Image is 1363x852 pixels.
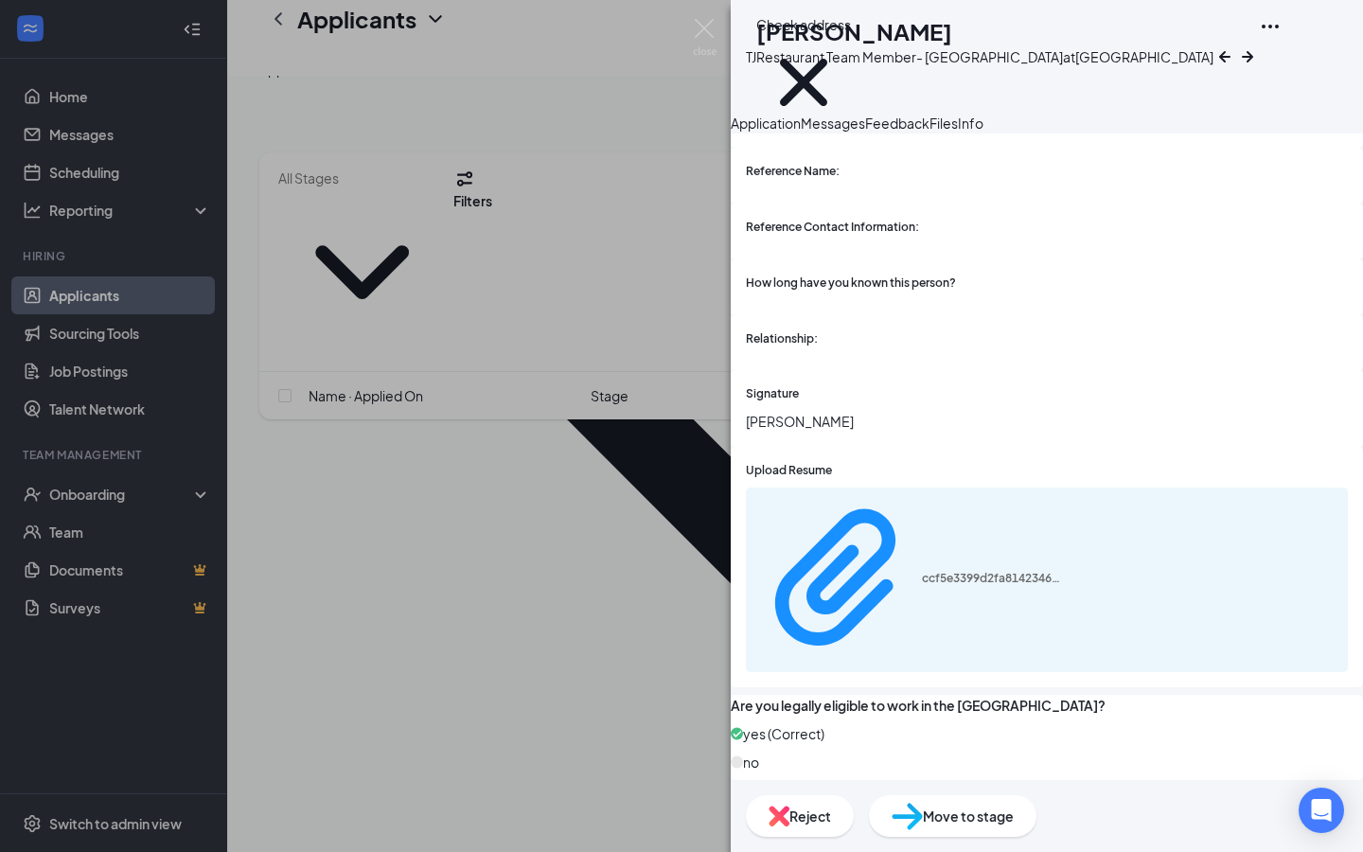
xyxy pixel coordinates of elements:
[746,462,832,480] span: Upload Resume
[757,496,1064,664] a: Paperclipccf5e3399d2fa8142346bf4855cedd84.pdf
[865,115,929,132] span: Feedback
[789,806,831,826] span: Reject
[746,411,1348,432] span: [PERSON_NAME]
[1236,15,1259,98] button: ArrowRight
[746,330,818,348] span: Relationship:
[746,219,919,237] span: Reference Contact Information:
[743,752,759,772] span: no
[1213,15,1236,98] button: ArrowLeftNew
[731,115,801,132] span: Application
[756,16,851,33] span: Check address
[929,115,958,132] span: Files
[757,496,922,661] svg: Paperclip
[922,571,1064,586] div: ccf5e3399d2fa8142346bf4855cedd84.pdf
[1299,788,1344,833] div: Open Intercom Messenger
[1236,45,1259,68] svg: ArrowRight
[731,695,1363,716] span: Are you legally eligible to work in the [GEOGRAPHIC_DATA]?
[743,723,824,744] span: yes (Correct)
[1259,15,1282,38] svg: Ellipses
[746,275,956,293] span: How long have you known this person?
[958,115,983,132] span: Info
[746,385,799,403] span: Signature
[1213,45,1236,68] svg: ArrowLeftNew
[756,47,1213,66] div: Restaurant Team Member- [GEOGRAPHIC_DATA] at [GEOGRAPHIC_DATA]
[923,806,1014,826] span: Move to stage
[756,35,851,130] svg: Cross
[746,163,840,181] span: Reference Name:
[756,15,952,47] h1: [PERSON_NAME]
[746,46,756,67] div: TJ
